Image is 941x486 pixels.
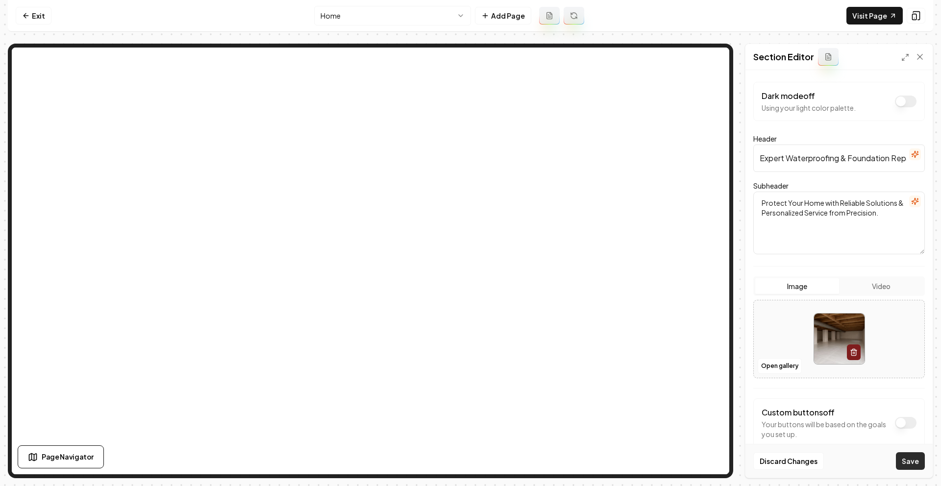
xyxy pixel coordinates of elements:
[839,278,923,294] button: Video
[762,91,815,101] label: Dark mode off
[762,419,890,439] p: Your buttons will be based on the goals you set up.
[755,278,839,294] button: Image
[475,7,531,24] button: Add Page
[818,48,839,66] button: Add admin section prompt
[539,7,560,24] button: Add admin page prompt
[758,358,802,374] button: Open gallery
[846,7,903,24] a: Visit Page
[762,103,856,113] p: Using your light color palette.
[753,452,824,470] button: Discard Changes
[753,134,777,143] label: Header
[762,407,835,417] label: Custom buttons off
[753,50,814,64] h2: Section Editor
[896,452,925,470] button: Save
[42,452,94,462] span: Page Navigator
[18,445,104,468] button: Page Navigator
[16,7,51,24] a: Exit
[564,7,584,24] button: Regenerate page
[814,314,865,364] img: image
[753,181,789,190] label: Subheader
[753,145,925,172] input: Header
